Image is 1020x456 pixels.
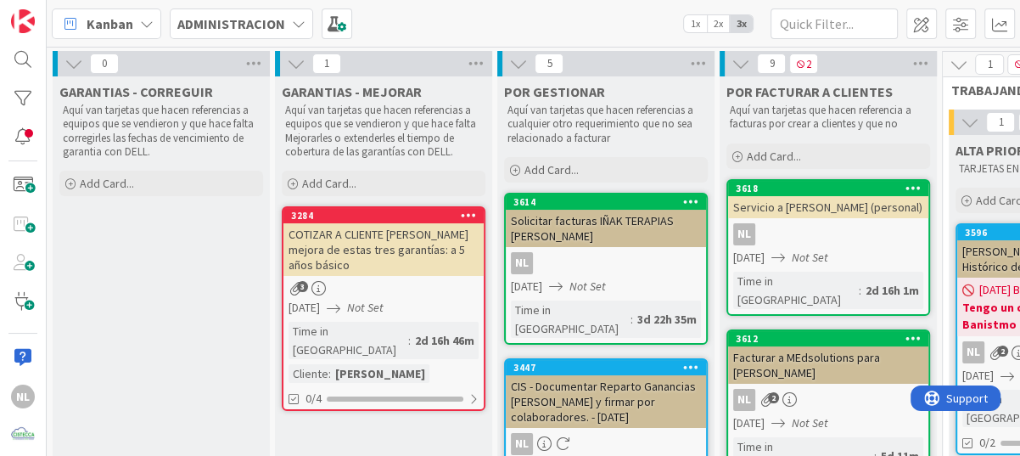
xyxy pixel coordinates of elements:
[283,208,484,223] div: 3284
[11,385,35,408] div: NL
[506,210,706,247] div: Solicitar facturas IÑAK TERAPIAS [PERSON_NAME]
[511,252,533,274] div: NL
[506,375,706,428] div: CIS - Documentar Reparto Ganancias [PERSON_NAME] y firmar por colaboradores. - [DATE]
[792,415,828,431] i: Not Set
[282,83,422,100] span: GARANTIAS - MEJORAR
[513,196,706,208] div: 3614
[730,15,753,32] span: 3x
[63,104,260,159] p: Aquí van tarjetas que hacen referencias a equipos que se vendieron y que hace falta corregirles l...
[80,176,134,191] span: Add Card...
[291,210,484,222] div: 3284
[733,414,765,432] span: [DATE]
[736,333,928,345] div: 3612
[979,434,995,452] span: 0/2
[11,9,35,33] img: Visit kanbanzone.com
[59,83,213,100] span: GARANTIAS - CORREGUIR
[684,15,707,32] span: 1x
[997,346,1008,357] span: 2
[975,54,1004,75] span: 1
[630,310,633,329] span: :
[511,433,533,455] div: NL
[11,423,35,447] img: avatar
[733,272,859,309] div: Time in [GEOGRAPHIC_DATA]
[859,281,861,300] span: :
[506,360,706,428] div: 3447CIS - Documentar Reparto Ganancias [PERSON_NAME] y firmar por colaboradores. - [DATE]
[506,433,706,455] div: NL
[36,3,77,23] span: Support
[507,104,704,145] p: Aquí van tarjetas que hacen referencias a cualquier otro requerimiento que no sea relacionado a f...
[513,362,706,374] div: 3447
[728,223,928,245] div: NL
[730,104,927,132] p: Aquí van tarjetas que hacen referencia a facturas por crear a clientes y que no
[535,53,563,74] span: 5
[726,179,930,316] a: 3618Servicio a [PERSON_NAME] (personal)NL[DATE]Not SetTime in [GEOGRAPHIC_DATA]:2d 16h 1m
[297,281,308,292] span: 3
[728,181,928,218] div: 3618Servicio a [PERSON_NAME] (personal)
[524,162,579,177] span: Add Card...
[861,281,923,300] div: 2d 16h 1m
[768,392,779,403] span: 2
[289,364,328,383] div: Cliente
[302,176,356,191] span: Add Card...
[283,208,484,276] div: 3284COTIZAR A CLIENTE [PERSON_NAME] mejora de estas tres garantías: a 5 años básico
[728,331,928,384] div: 3612Facturar a MEdsolutions para [PERSON_NAME]
[789,53,818,74] span: 2
[728,331,928,346] div: 3612
[282,206,485,411] a: 3284COTIZAR A CLIENTE [PERSON_NAME] mejora de estas tres garantías: a 5 años básico[DATE]Not SetT...
[90,53,119,74] span: 0
[736,183,928,194] div: 3618
[312,53,341,74] span: 1
[726,83,893,100] span: POR FACTURAR A CLIENTES
[733,389,755,411] div: NL
[511,301,630,338] div: Time in [GEOGRAPHIC_DATA]
[792,250,828,265] i: Not Set
[728,196,928,218] div: Servicio a [PERSON_NAME] (personal)
[633,310,701,329] div: 3d 22h 35m
[747,149,801,164] span: Add Card...
[506,360,706,375] div: 3447
[728,389,928,411] div: NL
[87,14,133,34] span: Kanban
[283,223,484,276] div: COTIZAR A CLIENTE [PERSON_NAME] mejora de estas tres garantías: a 5 años básico
[771,8,898,39] input: Quick Filter...
[305,390,322,408] span: 0/4
[289,299,320,317] span: [DATE]
[962,367,994,385] span: [DATE]
[504,83,605,100] span: POR GESTIONAR
[504,193,708,345] a: 3614Solicitar facturas IÑAK TERAPIAS [PERSON_NAME]NL[DATE]Not SetTime in [GEOGRAPHIC_DATA]:3d 22h...
[733,223,755,245] div: NL
[986,112,1015,132] span: 1
[506,252,706,274] div: NL
[289,322,408,359] div: Time in [GEOGRAPHIC_DATA]
[757,53,786,74] span: 9
[328,364,331,383] span: :
[962,341,984,363] div: NL
[408,331,411,350] span: :
[511,278,542,296] span: [DATE]
[733,249,765,267] span: [DATE]
[177,15,285,32] b: ADMINISTRACION
[506,194,706,247] div: 3614Solicitar facturas IÑAK TERAPIAS [PERSON_NAME]
[728,181,928,196] div: 3618
[411,331,479,350] div: 2d 16h 46m
[506,194,706,210] div: 3614
[347,300,384,315] i: Not Set
[285,104,482,159] p: Aquí van tarjetas que hacen referencias a equipos que se vendieron y que hace falta Mejorarles o ...
[707,15,730,32] span: 2x
[569,279,606,294] i: Not Set
[331,364,429,383] div: [PERSON_NAME]
[728,346,928,384] div: Facturar a MEdsolutions para [PERSON_NAME]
